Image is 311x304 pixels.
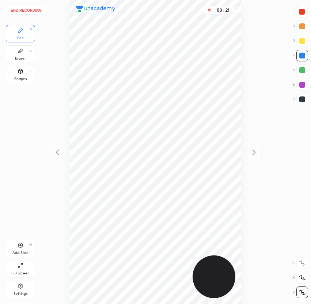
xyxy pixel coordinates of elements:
[17,36,24,40] div: Pen
[293,286,308,298] div: Z
[293,94,308,105] div: 7
[293,35,308,47] div: 3
[215,8,232,13] div: 03 : 21
[30,28,32,32] div: P
[12,251,29,255] div: Add Slide
[29,243,32,247] div: H
[293,50,308,61] div: 4
[293,6,308,18] div: 1
[14,77,27,81] div: Shapes
[30,263,32,267] div: F
[6,6,46,15] button: End recording
[15,57,26,60] div: Eraser
[76,6,115,12] img: logo.38c385cc.svg
[292,272,308,284] div: X
[293,79,308,91] div: 6
[30,49,32,52] div: E
[292,257,308,269] div: C
[11,271,30,275] div: Full screen
[293,64,308,76] div: 5
[30,69,32,73] div: L
[14,292,27,296] div: Settings
[293,20,308,32] div: 2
